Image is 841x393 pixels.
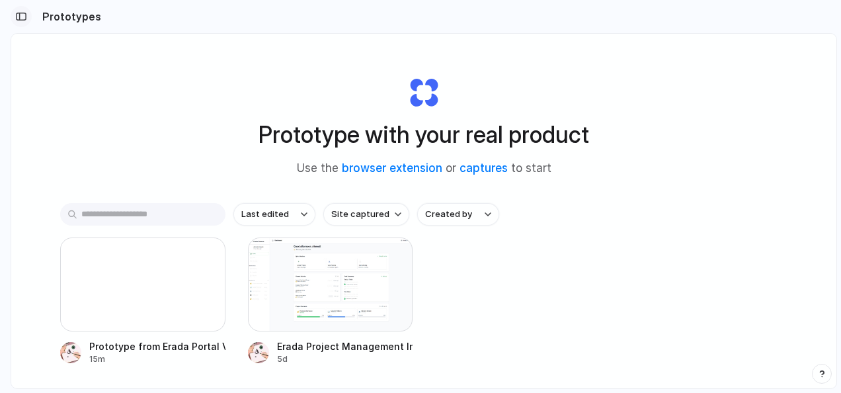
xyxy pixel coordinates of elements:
[37,9,101,24] h2: Prototypes
[241,208,289,221] span: Last edited
[277,353,413,365] div: 5d
[248,238,413,365] a: Erada Project Management InterfaceErada Project Management Interface5d
[297,160,551,177] span: Use the or to start
[417,203,499,226] button: Created by
[323,203,409,226] button: Site captured
[277,339,413,353] div: Erada Project Management Interface
[89,339,225,353] div: Prototype from Erada Portal Visual
[331,208,389,221] span: Site captured
[342,161,442,175] a: browser extension
[60,238,225,365] a: Prototype from Erada Portal VisualPrototype from Erada Portal Visual15m
[259,117,589,152] h1: Prototype with your real product
[460,161,508,175] a: captures
[233,203,315,226] button: Last edited
[89,353,225,365] div: 15m
[425,208,472,221] span: Created by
